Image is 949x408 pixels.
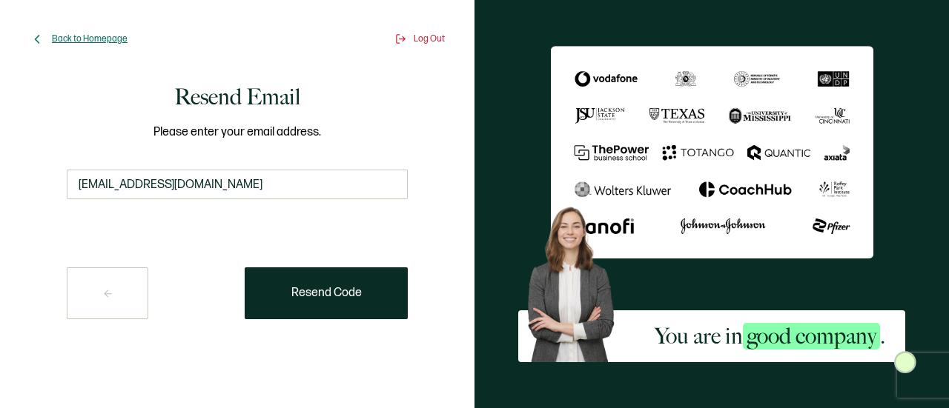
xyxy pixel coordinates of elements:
h2: You are in . [655,321,885,351]
span: Back to Homepage [52,33,128,44]
img: Sertifier We've sent a code to your email address. [551,46,873,258]
img: Sertifier Signup - You are in <span class="strong-h">good company</span>. Hero [518,199,635,362]
span: Resend Code [291,287,362,299]
span: good company [743,323,880,350]
h1: Resend Email [174,82,300,112]
button: Resend Code [245,267,408,319]
img: Sertifier Signup [894,351,916,373]
input: someone@example.com [67,170,408,199]
span: Log Out [414,33,445,44]
span: Please enter your email address. [67,123,408,141]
